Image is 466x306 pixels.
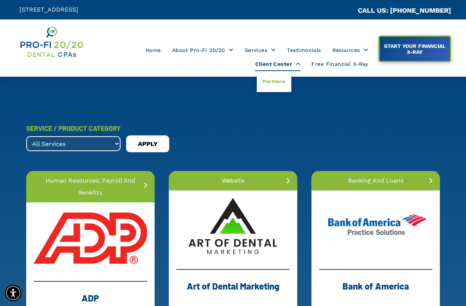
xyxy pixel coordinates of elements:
a: Services [239,43,281,57]
a: Home [140,43,167,57]
a: Client Center [249,57,306,71]
span: Client Center [255,57,300,71]
a: Partners [257,71,291,92]
a: CALL US: [PHONE_NUMBER] [358,6,451,14]
img: Get Dental CPA Consulting, Bookkeeping, & Bank Loans [19,25,83,58]
a: About Pro-Fi 20/20 [167,43,239,57]
div: SERVICE / PRODUCT CATEGORY [26,122,121,135]
div: Bank of America [319,277,432,303]
a: START YOUR FINANCIAL X-RAY [378,36,451,62]
div: Art of Dental Marketing [176,277,290,303]
span: APPLY [138,138,158,150]
div: Accessibility Menu [5,285,21,301]
span: Partners [262,77,285,86]
span: CA::CALLC [326,7,358,14]
a: Testimonials [281,43,326,57]
span: [STREET_ADDRESS] [19,6,78,13]
a: Resources [326,43,374,57]
a: Free Financial X-Ray [306,57,374,71]
span: START YOUR FINANCIAL X-RAY [380,39,449,59]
